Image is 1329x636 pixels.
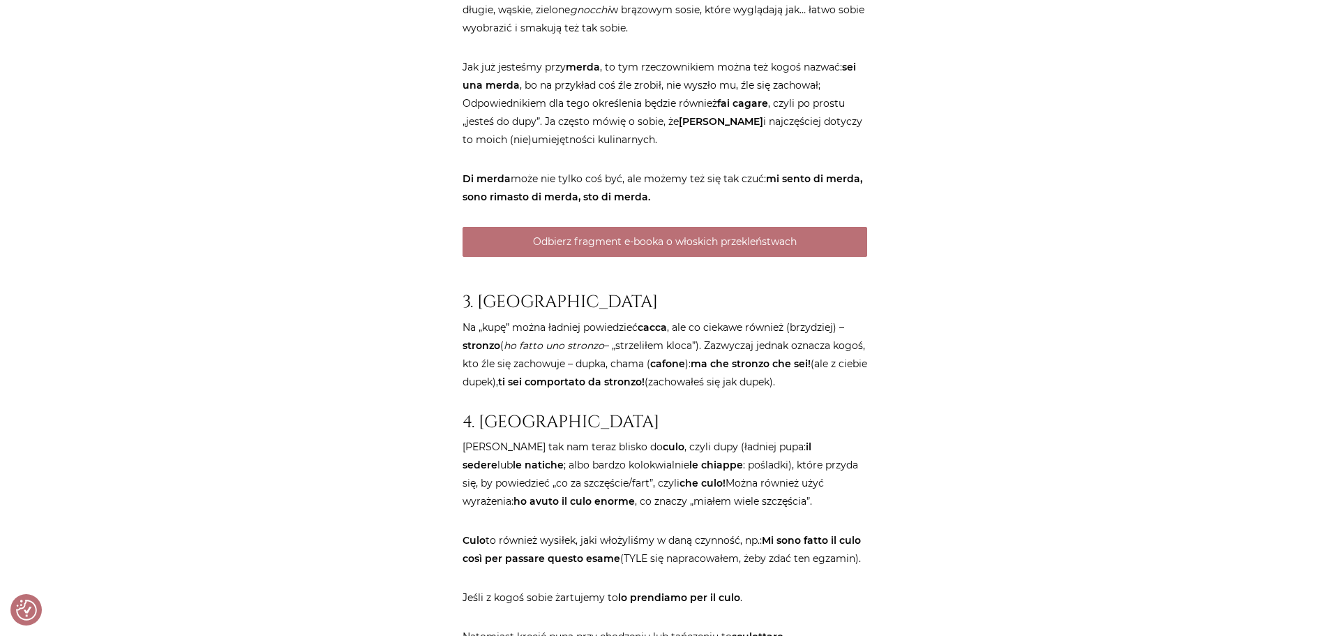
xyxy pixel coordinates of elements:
strong: fai cagare [717,97,768,110]
strong: Culo [463,534,486,547]
strong: merda [566,61,600,73]
strong: culo [663,441,684,453]
em: ho fatto uno stronzo [504,339,604,352]
a: Odbierz fragment e-booka o włoskich przekleństwach [463,227,867,257]
p: to również wysiłek, jaki włożyliśmy w daną czynność, np.: (TYLE się napracowałem, żeby zdać ten e... [463,531,867,568]
p: Jak już jesteśmy przy , to tym rzeczownikiem można też kogoś nazwać: , bo na przykład coś źle zro... [463,58,867,149]
strong: le natiche [513,459,564,471]
strong: ma che stronzo che sei! [691,357,811,370]
strong: cacca [638,321,667,334]
strong: lo prendiamo per il culo [618,591,740,604]
strong: Di merda [463,172,511,185]
strong: che culo! [679,477,726,489]
button: Preferencje co do zgód [16,600,37,621]
strong: stronzo [463,339,500,352]
p: Na „kupę” można ładniej powiedzieć , ale co ciekawe również (brzydziej) – ( – „strzeliłem kloca”)... [463,318,867,391]
p: Jeśli z kogoś sobie żartujemy to . [463,589,867,607]
h3: 3. [GEOGRAPHIC_DATA] [463,292,867,312]
p: [PERSON_NAME] tak nam teraz blisko do , czyli dupy (ładniej pupa: lub ; albo bardzo kolokwialnie ... [463,438,867,510]
h3: 4. [GEOGRAPHIC_DATA] [463,412,867,432]
strong: cafone [650,357,685,370]
strong: [PERSON_NAME] [679,115,763,128]
strong: ho avuto il culo enorme [513,495,635,508]
p: może nie tylko coś być, ale możemy też się tak czuć: [463,170,867,206]
img: Revisit consent button [16,600,37,621]
em: gnocchi [570,3,610,16]
strong: le chiappe [689,459,743,471]
strong: ti sei comportato da stronzo! [498,376,645,388]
